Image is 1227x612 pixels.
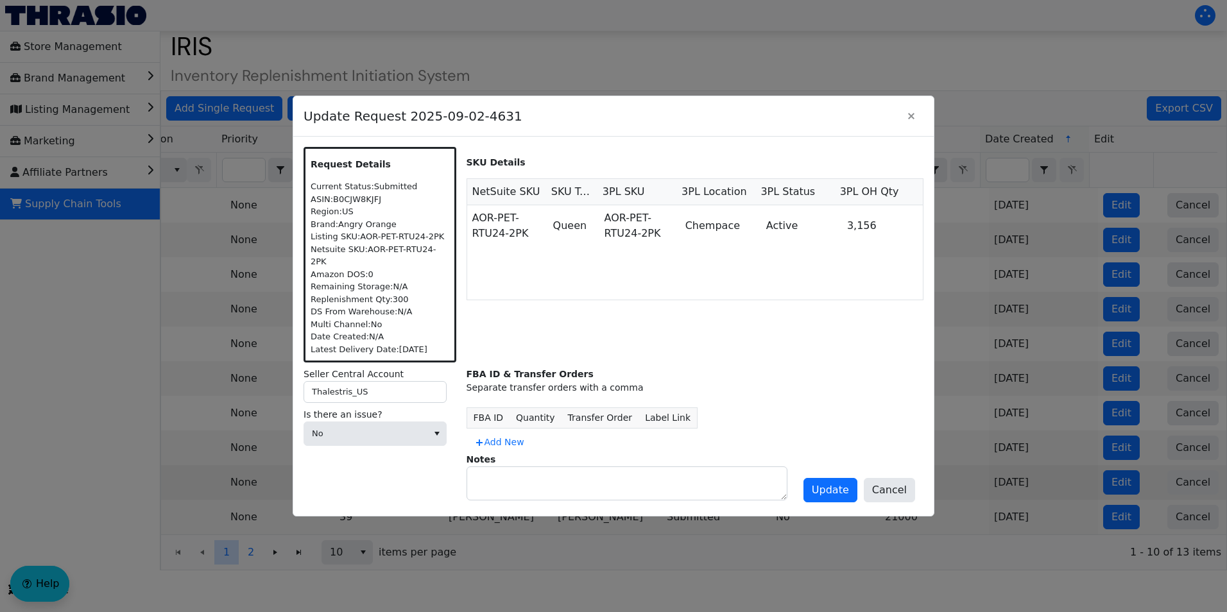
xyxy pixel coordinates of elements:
[467,381,924,395] div: Separate transfer orders with a comma
[872,482,907,498] span: Cancel
[467,408,510,429] th: FBA ID
[467,454,496,464] label: Notes
[467,432,532,453] button: Add New
[311,293,449,306] div: Replenishment Qty: 300
[599,205,680,246] td: AOR-PET-RTU24-2PK
[760,184,815,200] span: 3PL Status
[311,230,449,243] div: Listing SKU: AOR-PET-RTU24-2PK
[304,408,456,421] label: Is there an issue?
[472,184,540,200] span: NetSuite SKU
[304,100,899,132] span: Update Request 2025-09-02-4631
[311,305,449,318] div: DS From Warehouse: N/A
[467,156,924,169] p: SKU Details
[474,436,524,449] span: Add New
[899,104,923,128] button: Close
[311,330,449,343] div: Date Created: N/A
[304,368,456,381] label: Seller Central Account
[311,205,449,218] div: Region: US
[680,205,761,246] td: Chempace
[311,180,449,193] div: Current Status: Submitted
[840,184,899,200] span: 3PL OH Qty
[842,205,923,246] td: 3,156
[864,478,915,502] button: Cancel
[311,280,449,293] div: Remaining Storage: N/A
[312,427,420,440] span: No
[682,184,747,200] span: 3PL Location
[467,205,548,246] td: AOR-PET-RTU24-2PK
[311,218,449,231] div: Brand: Angry Orange
[603,184,645,200] span: 3PL SKU
[812,482,849,498] span: Update
[803,478,857,502] button: Update
[510,408,562,429] th: Quantity
[562,408,639,429] th: Transfer Order
[761,205,842,246] td: Active
[311,343,449,356] div: Latest Delivery Date: [DATE]
[548,205,599,246] td: Queen
[311,158,449,171] p: Request Details
[467,368,924,381] div: FBA ID & Transfer Orders
[551,184,592,200] span: SKU Type
[427,422,446,445] button: select
[639,408,697,429] th: Label Link
[311,243,449,268] div: Netsuite SKU: AOR-PET-RTU24-2PK
[311,318,449,331] div: Multi Channel: No
[311,193,449,206] div: ASIN: B0CJW8KJFJ
[311,268,449,281] div: Amazon DOS: 0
